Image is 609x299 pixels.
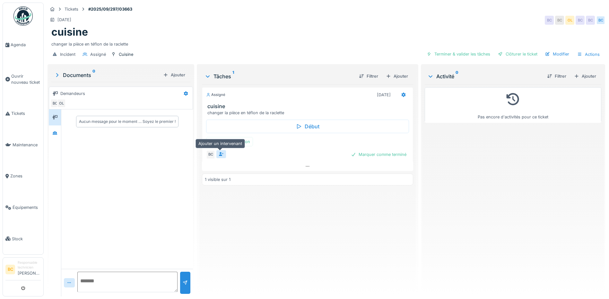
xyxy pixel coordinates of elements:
[206,150,215,159] div: BC
[3,160,43,192] a: Zones
[565,16,574,25] div: OL
[348,150,409,159] div: Marquer comme terminé
[161,71,188,79] div: Ajouter
[429,90,597,120] div: Pas encore d'activités pour ce ticket
[13,204,41,210] span: Équipements
[65,6,78,12] div: Tickets
[377,92,391,98] div: [DATE]
[3,29,43,61] a: Agenda
[51,38,601,47] div: changer la pièce en téflon de la raclette
[57,17,71,23] div: [DATE]
[574,50,603,59] div: Actions
[11,42,41,48] span: Agenda
[576,16,585,25] div: BC
[196,139,245,148] div: Ajouter un intervenant
[206,92,225,98] div: Assigné
[3,98,43,129] a: Tickets
[206,137,253,146] div: fin d'intervention
[545,16,554,25] div: BC
[543,50,572,58] div: Modifier
[555,16,564,25] div: BC
[456,73,458,80] sup: 0
[3,223,43,254] a: Stock
[207,103,410,109] h3: cuisine
[13,142,41,148] span: Maintenance
[3,129,43,161] a: Maintenance
[57,99,66,108] div: OL
[383,72,411,81] div: Ajouter
[204,73,354,80] div: Tâches
[92,71,95,79] sup: 0
[51,26,88,38] h1: cuisine
[544,72,569,81] div: Filtrer
[12,236,41,242] span: Stock
[54,71,161,79] div: Documents
[596,16,605,25] div: BC
[10,173,41,179] span: Zones
[50,99,59,108] div: BC
[18,260,41,270] div: Responsable technicien
[60,51,75,57] div: Incident
[424,50,493,58] div: Terminer & valider les tâches
[119,51,133,57] div: Cuisine
[3,192,43,223] a: Équipements
[13,6,33,26] img: Badge_color-CXgf-gQk.svg
[86,6,135,12] strong: #2025/09/297/03663
[90,51,106,57] div: Assigné
[356,72,381,81] div: Filtrer
[5,260,41,280] a: BC Responsable technicien[PERSON_NAME]
[571,72,599,81] div: Ajouter
[60,90,85,97] div: Demandeurs
[3,61,43,98] a: Ouvrir nouveau ticket
[427,73,542,80] div: Activité
[495,50,540,58] div: Clôturer le ticket
[207,110,410,116] div: changer la pièce en téflon de la raclette
[586,16,595,25] div: BC
[11,110,41,116] span: Tickets
[232,73,234,80] sup: 1
[79,119,176,124] div: Aucun message pour le moment … Soyez le premier !
[206,120,409,133] div: Début
[5,265,15,274] li: BC
[18,260,41,279] li: [PERSON_NAME]
[11,73,41,85] span: Ouvrir nouveau ticket
[205,176,231,183] div: 1 visible sur 1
